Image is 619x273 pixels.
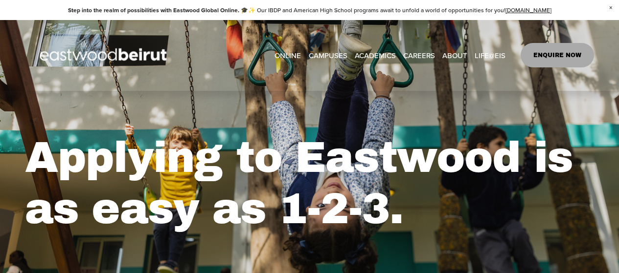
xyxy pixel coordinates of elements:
h1: Applying to Eastwood is as easy as 1-2-3. [25,132,595,235]
img: EastwoodIS Global Site [25,30,184,80]
span: ABOUT [442,49,467,62]
a: folder dropdown [442,48,467,63]
span: ACADEMICS [355,49,396,62]
a: folder dropdown [309,48,347,63]
a: ONLINE [275,48,301,63]
a: [DOMAIN_NAME] [505,6,551,14]
span: CAMPUSES [309,49,347,62]
span: LIFE@EIS [475,49,505,62]
a: CAREERS [403,48,435,63]
a: folder dropdown [355,48,396,63]
a: folder dropdown [475,48,505,63]
a: ENQUIRE NOW [521,43,595,67]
